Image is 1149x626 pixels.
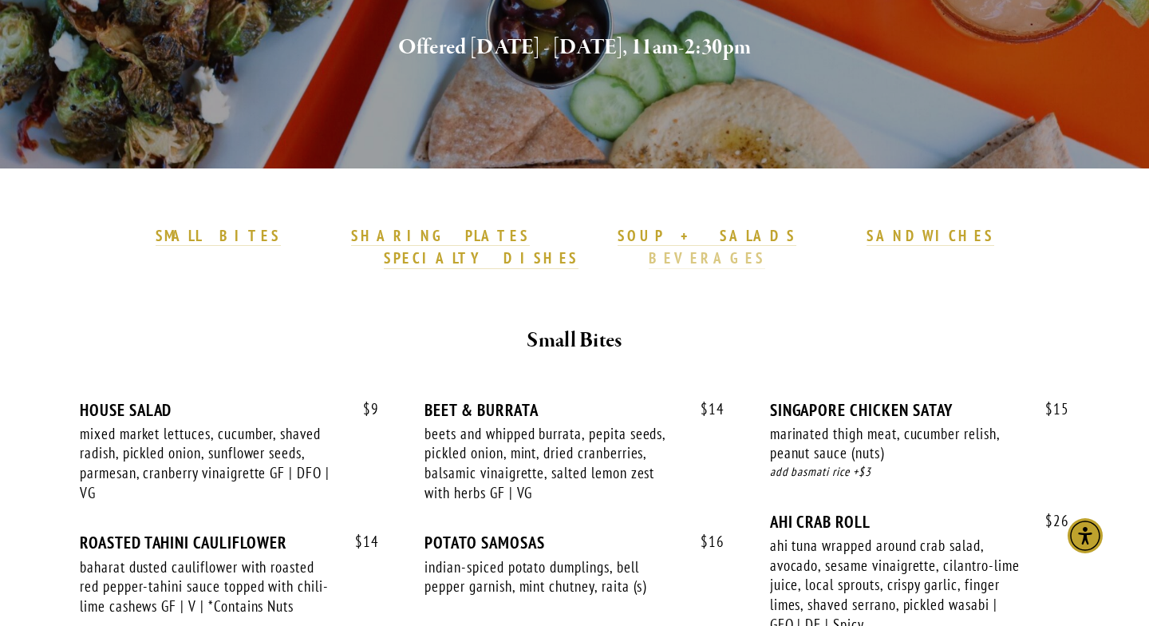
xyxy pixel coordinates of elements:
[351,226,530,245] strong: SHARING PLATES
[156,226,281,245] strong: SMALL BITES
[618,226,796,247] a: SOUP + SALADS
[701,532,709,551] span: $
[1029,512,1069,530] span: 26
[770,424,1024,463] div: marinated thigh meat, cucumber relish, peanut sauce (nuts)
[363,399,371,418] span: $
[867,226,994,245] strong: SANDWICHES
[80,557,334,616] div: baharat dusted cauliflower with roasted red pepper-tahini sauce topped with chili-lime cashews GF...
[649,248,765,267] strong: BEVERAGES
[424,533,724,553] div: POTATO SAMOSAS
[685,400,725,418] span: 14
[339,533,379,551] span: 14
[867,226,994,247] a: SANDWICHES
[351,226,530,247] a: SHARING PLATES
[424,400,724,420] div: BEET & BURRATA
[424,557,678,596] div: indian-spiced potato dumplings, bell pepper garnish, mint chutney, raita (s)
[1068,518,1103,553] div: Accessibility Menu
[355,532,363,551] span: $
[770,512,1069,532] div: AHI CRAB ROLL
[384,248,578,267] strong: SPECIALTY DISHES
[618,226,796,245] strong: SOUP + SALADS
[685,533,725,551] span: 16
[1045,511,1053,530] span: $
[424,424,678,503] div: beets and whipped burrata, pepita seeds, pickled onion, mint, dried cranberries, balsamic vinaigr...
[770,400,1069,420] div: SINGAPORE CHICKEN SATAY
[527,327,622,355] strong: Small Bites
[701,399,709,418] span: $
[649,248,765,269] a: BEVERAGES
[156,226,281,247] a: SMALL BITES
[80,400,379,420] div: HOUSE SALAD
[770,463,1069,481] div: add basmati rice +$3
[1045,399,1053,418] span: $
[1029,400,1069,418] span: 15
[80,533,379,553] div: ROASTED TAHINI CAULIFLOWER
[384,248,578,269] a: SPECIALTY DISHES
[347,400,379,418] span: 9
[80,424,334,503] div: mixed market lettuces, cucumber, shaved radish, pickled onion, sunflower seeds, parmesan, cranber...
[109,31,1040,65] h2: Offered [DATE] - [DATE], 11am-2:30pm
